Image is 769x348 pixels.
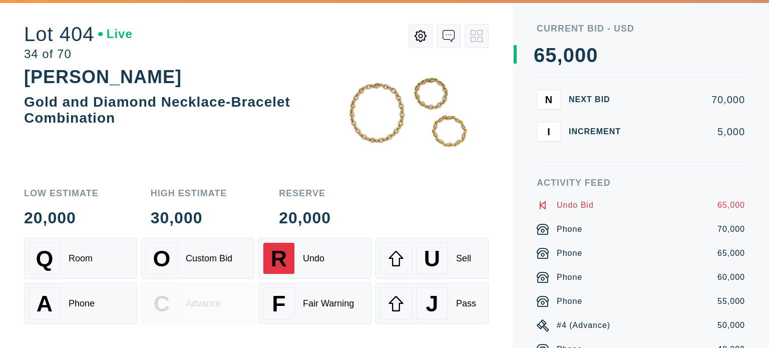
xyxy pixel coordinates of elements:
div: Gold and Diamond Necklace-Bracelet Combination [24,94,290,126]
div: 5 [545,45,557,65]
div: 34 of 70 [24,48,133,60]
div: Increment [569,128,629,136]
div: Pass [456,298,476,309]
div: Phone [557,223,582,235]
div: Current Bid - USD [537,24,745,33]
div: Fair Warning [303,298,354,309]
span: N [545,94,552,105]
div: 20,000 [24,210,99,226]
div: 70,000 [717,223,745,235]
div: Undo Bid [557,199,594,211]
div: #4 (Advance) [557,319,610,331]
div: Undo [303,253,324,264]
div: Activity Feed [537,178,745,187]
div: 6 [534,45,545,65]
div: Phone [557,271,582,283]
div: 0 [575,45,586,65]
button: USell [375,238,489,279]
div: 5,000 [637,127,745,137]
span: I [547,126,550,137]
span: J [426,291,438,316]
button: QRoom [24,238,137,279]
div: 60,000 [717,271,745,283]
div: 65,000 [717,247,745,259]
div: Lot 404 [24,24,133,44]
div: 65,000 [717,199,745,211]
div: Phone [557,247,582,259]
button: N [537,90,561,110]
button: CAdvance [141,283,254,324]
button: RUndo [258,238,371,279]
div: 0 [586,45,598,65]
div: Room [69,253,93,264]
div: 70,000 [637,95,745,105]
div: 30,000 [151,210,227,226]
div: Phone [557,295,582,307]
span: Q [36,246,54,271]
div: Live [98,28,132,40]
span: F [272,291,285,316]
div: Low Estimate [24,189,99,198]
div: Advance [186,298,221,309]
button: OCustom Bid [141,238,254,279]
div: 50,000 [717,319,745,331]
div: Sell [456,253,471,264]
button: FFair Warning [258,283,371,324]
span: O [153,246,171,271]
div: 0 [563,45,575,65]
span: U [424,246,440,271]
div: Custom Bid [186,253,232,264]
button: I [537,122,561,142]
span: C [154,291,170,316]
div: , [557,45,563,245]
div: Phone [69,298,95,309]
button: APhone [24,283,137,324]
div: 55,000 [717,295,745,307]
div: Next Bid [569,96,629,104]
div: 20,000 [279,210,331,226]
span: R [271,246,287,271]
div: [PERSON_NAME] [24,67,182,87]
div: High Estimate [151,189,227,198]
button: JPass [375,283,489,324]
span: A [37,291,53,316]
div: Reserve [279,189,331,198]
